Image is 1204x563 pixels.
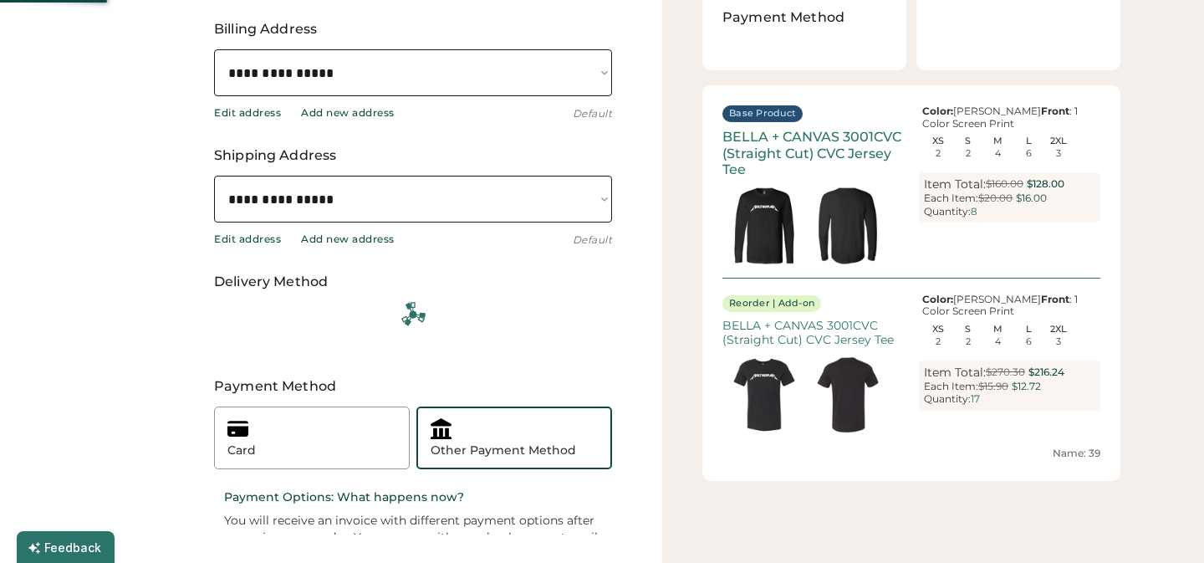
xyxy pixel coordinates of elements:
div: [PERSON_NAME] : 1 Color Screen Print [919,105,1100,130]
div: Edit address [214,233,281,246]
strong: Front [1041,105,1069,117]
img: generate-image [722,353,806,437]
div: Quantity: [924,206,971,218]
div: 2XL [1043,325,1074,334]
div: Billing Address [214,19,612,39]
div: Payment Method [204,376,622,397]
div: $128.00 [1027,177,1064,192]
div: Each Item: [924,192,978,204]
div: Item Total: [924,177,986,192]
div: 3 [1056,337,1061,346]
strong: Color: [922,105,953,117]
div: Base Product [729,107,796,120]
div: S [952,136,983,146]
div: Edit address [214,106,281,120]
s: $20.00 [978,192,1013,204]
div: L [1013,136,1044,146]
strong: Front [1041,293,1069,305]
div: 6 [1026,149,1032,158]
img: generate-image [806,184,890,268]
div: Default [573,107,613,120]
img: bank-account.svg [431,418,451,439]
div: 2 [966,337,971,346]
div: 4 [995,337,1001,346]
div: 2 [936,337,941,346]
div: XS [922,325,953,334]
div: $16.00 [1016,192,1047,206]
div: Other Payment Method [431,443,576,459]
div: 2XL [1043,136,1074,146]
div: Name: 39 [722,447,1100,461]
div: BELLA + CANVAS 3001CVC (Straight Cut) CVC Jersey Tee [722,319,904,347]
div: M [982,325,1013,334]
img: creditcard.svg [227,418,248,439]
img: Platens-Green-Loader-Spin.svg [214,302,612,327]
div: Add new address [301,233,395,246]
div: Delivery Method [214,272,612,292]
div: 2 [966,149,971,158]
div: 4 [995,149,1001,158]
div: BELLA + CANVAS 3001CVC (Straight Cut) CVC Jersey Tee [722,129,904,177]
div: Card [227,443,256,459]
div: Default [573,233,613,247]
strong: Color: [922,293,953,305]
img: generate-image [722,184,806,268]
s: $160.00 [986,177,1023,190]
div: Add new address [301,106,395,120]
div: 3 [1056,149,1061,158]
div: Reorder | Add-on [729,297,814,310]
div: 6 [1026,337,1032,346]
div: Shipping Address [214,146,612,166]
div: S [952,325,983,334]
div: L [1013,325,1044,334]
div: $216.24 [1028,366,1064,380]
div: XS [922,136,953,146]
div: [PERSON_NAME] : 1 Color Screen Print [919,294,1100,318]
div: 2 [936,149,941,158]
img: generate-image [806,353,890,437]
div: Payment Method [722,8,844,28]
div: $12.72 [1012,380,1041,394]
div: Payment Options: What happens now? [224,489,602,506]
div: 8 [971,206,977,218]
div: M [982,136,1013,146]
